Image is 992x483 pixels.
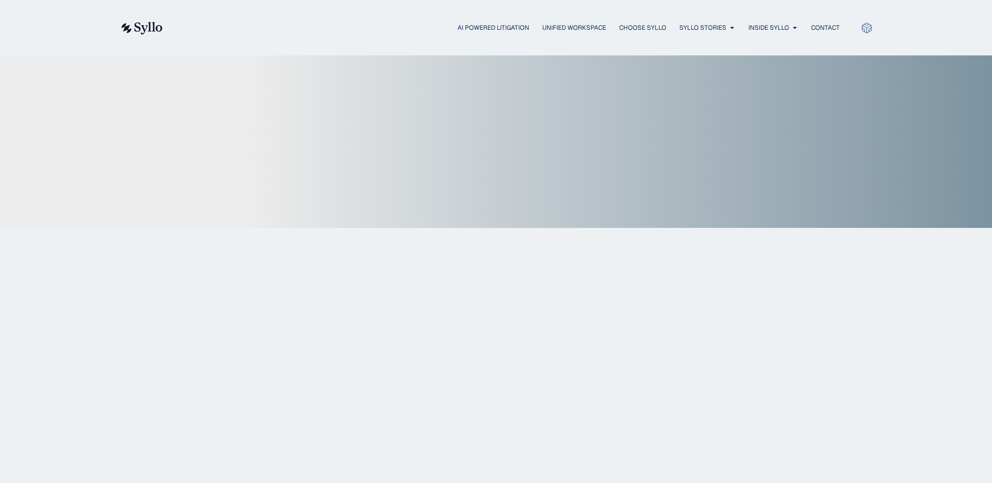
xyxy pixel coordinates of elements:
[748,23,789,32] a: Inside Syllo
[679,23,726,32] a: Syllo Stories
[458,23,529,32] a: AI Powered Litigation
[811,23,840,32] a: Contact
[120,22,163,34] img: syllo
[542,23,606,32] a: Unified Workspace
[619,23,666,32] a: Choose Syllo
[184,23,840,33] nav: Menu
[184,23,840,33] div: Menu Toggle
